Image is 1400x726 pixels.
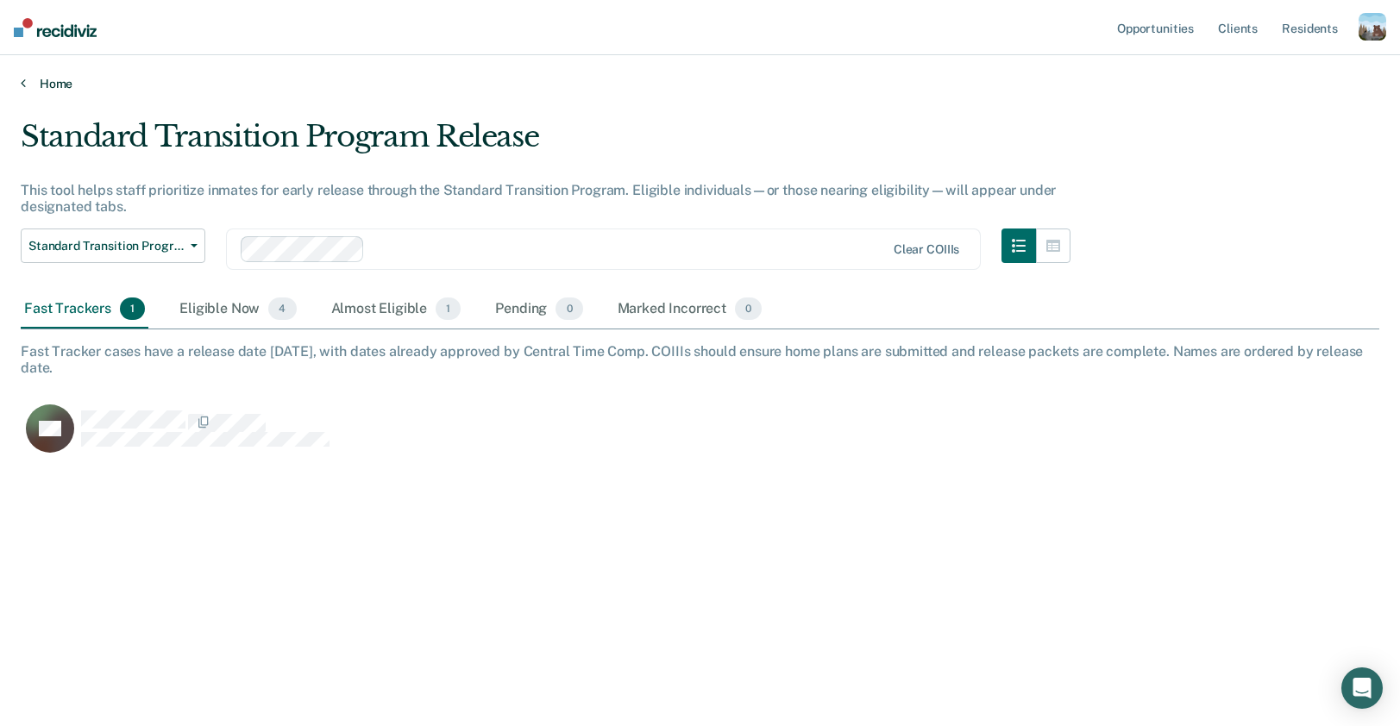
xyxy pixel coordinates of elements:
div: Clear COIIIs [894,242,959,257]
span: 0 [556,297,582,320]
div: This tool helps staff prioritize inmates for early release through the Standard Transition Progra... [21,182,1070,215]
div: CaseloadOpportunityCell-284969 [21,404,1209,473]
div: Eligible Now4 [176,291,299,329]
div: Fast Tracker cases have a release date [DATE], with dates already approved by Central Time Comp. ... [21,343,1379,376]
div: Standard Transition Program Release [21,119,1070,168]
span: 0 [735,297,762,320]
a: Home [21,76,1379,91]
div: Almost Eligible1 [328,291,465,329]
span: 1 [436,297,461,320]
button: Standard Transition Program Release [21,228,205,263]
div: Open Intercom Messenger [1341,667,1383,709]
img: Recidiviz [14,18,97,37]
div: Marked Incorrect0 [614,291,766,329]
div: Fast Trackers1 [21,291,148,329]
span: 4 [268,297,296,320]
span: Standard Transition Program Release [28,239,184,253]
div: Pending0 [492,291,586,329]
span: 1 [120,297,145,320]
